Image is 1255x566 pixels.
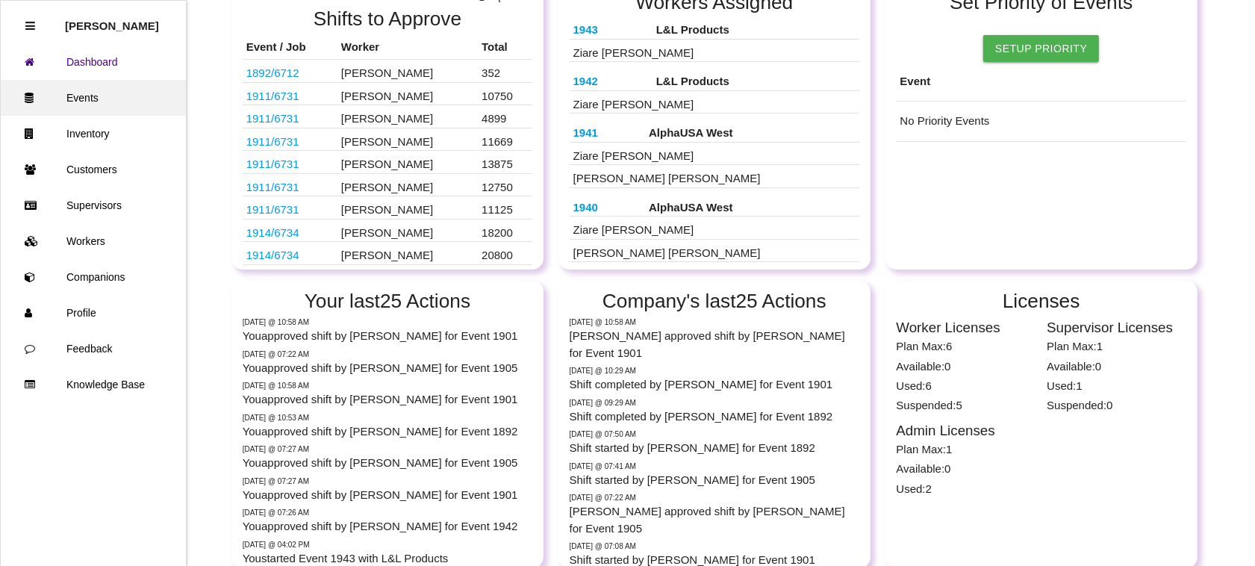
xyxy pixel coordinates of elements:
[243,328,533,345] p: You approved shift by [PERSON_NAME] for Event 1901
[1,331,186,367] a: Feedback
[897,394,1036,414] p: Suspended: 5
[478,173,532,196] td: 12750
[243,242,533,265] tr: S2700-00
[478,151,532,174] td: 13875
[246,158,299,170] a: 1911/6731
[1,80,186,116] a: Events
[573,201,598,214] a: 1940
[246,90,299,102] a: 1911/6731
[1047,317,1186,335] h3: Supervisor Licenses
[337,60,478,83] td: [PERSON_NAME]
[243,349,533,360] p: Today @ 07:22 AM
[1,44,186,80] a: Dashboard
[570,429,860,440] p: Today @ 07:50 AM
[570,69,653,90] th: 68232622AC-B
[653,18,859,39] th: L&L Products
[570,397,860,408] p: Today @ 09:29 AM
[337,264,478,287] td: [PERSON_NAME]
[570,121,646,142] th: S1873
[243,412,533,423] p: Thursday @ 10:53 AM
[570,541,860,552] p: Today @ 07:08 AM
[337,242,478,265] td: [PERSON_NAME]
[243,8,533,30] h2: Shifts to Approve
[1,187,186,223] a: Supervisors
[897,336,1036,355] p: Plan Max: 6
[570,290,860,312] h2: Company's last 25 Actions
[645,121,859,142] th: AlphaUSA West
[897,355,1036,375] p: Available: 0
[570,365,860,376] p: Today @ 10:29 AM
[1047,394,1186,414] p: Suspended: 0
[1047,336,1186,355] p: Plan Max: 1
[337,128,478,151] td: [PERSON_NAME]
[337,82,478,105] td: [PERSON_NAME]
[1,116,186,152] a: Inventory
[246,181,299,193] a: 1911/6731
[1047,375,1186,394] p: Used: 1
[243,128,533,151] tr: F17630B
[246,249,299,261] a: 1914/6734
[478,128,532,151] td: 11669
[243,196,533,220] tr: F17630B
[570,472,860,489] p: Shift started by [PERSON_NAME] for Event 1905
[243,539,533,550] p: Wednesday @ 04:02 PM
[243,444,533,455] p: Thursday @ 07:27 AM
[243,60,533,83] tr: 68427781AA; 68340793AA, 687288100AA
[570,328,860,361] p: [PERSON_NAME] approved shift by [PERSON_NAME] for Event 1901
[570,408,860,426] p: Shift completed by [PERSON_NAME] for Event 1892
[337,35,478,60] th: Worker
[478,196,532,220] td: 11125
[243,476,533,487] p: Thursday @ 07:27 AM
[478,242,532,265] td: 20800
[897,102,1187,142] td: No Priority Events
[570,492,860,503] p: Today @ 07:22 AM
[570,90,860,113] td: Ziare [PERSON_NAME]
[246,203,299,216] a: 1911/6731
[243,290,533,312] h2: Your last 25 Actions
[65,8,159,32] p: Rosie Blandino
[1047,355,1186,375] p: Available: 0
[897,478,1036,497] p: Used: 2
[243,82,533,105] tr: F17630B
[573,23,598,36] a: 1943
[243,360,533,377] p: You approved shift by [PERSON_NAME] for Event 1905
[570,18,653,39] th: 68545120AD/121AD (537369 537371)
[243,507,533,518] p: Thursday @ 07:26 AM
[246,66,299,79] a: 1892/6712
[570,317,860,328] p: Today @ 10:58 AM
[243,487,533,504] p: You approved shift by [PERSON_NAME] for Event 1901
[243,105,533,128] tr: F17630B
[243,380,533,391] p: Thursday @ 10:58 AM
[1,295,186,331] a: Profile
[337,105,478,128] td: [PERSON_NAME]
[1,223,186,259] a: Workers
[243,35,337,60] th: Event / Job
[573,75,598,87] a: 1942
[243,391,533,408] p: You approved shift by [PERSON_NAME] for Event 1901
[573,126,598,139] a: 1941
[243,173,533,196] tr: F17630B
[337,151,478,174] td: [PERSON_NAME]
[478,264,532,287] td: 5600
[897,375,1036,394] p: Used: 6
[337,219,478,242] td: [PERSON_NAME]
[246,135,299,148] a: 1911/6731
[243,518,533,535] p: You approved shift by [PERSON_NAME] for Event 1942
[243,317,533,328] p: Today @ 10:58 AM
[653,69,859,90] th: L&L Products
[337,173,478,196] td: [PERSON_NAME]
[243,423,533,441] p: You approved shift by [PERSON_NAME] for Event 1892
[570,239,860,262] td: [PERSON_NAME] [PERSON_NAME]
[897,438,1036,458] p: Plan Max: 1
[1,259,186,295] a: Companions
[570,39,860,62] td: Ziare [PERSON_NAME]
[570,461,860,472] p: Today @ 07:41 AM
[897,290,1187,312] h2: Licenses
[243,219,533,242] tr: S2700-00
[243,455,533,472] p: You approved shift by [PERSON_NAME] for Event 1905
[337,196,478,220] td: [PERSON_NAME]
[478,35,532,60] th: Total
[1,367,186,402] a: Knowledge Base
[897,62,1187,102] th: Event
[897,458,1036,478] p: Available: 0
